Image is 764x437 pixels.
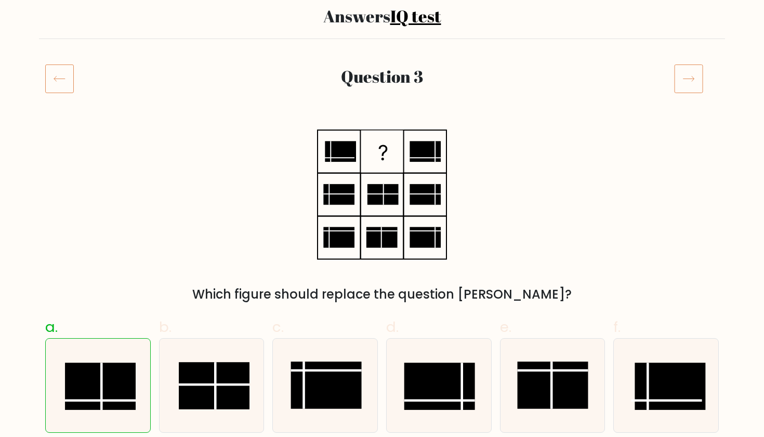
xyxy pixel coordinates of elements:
[45,6,719,26] h2: Answers
[272,317,284,337] span: c.
[390,5,441,27] a: IQ test
[386,317,399,337] span: d.
[500,317,511,337] span: e.
[159,317,172,337] span: b.
[613,317,621,337] span: f.
[51,285,713,304] div: Which figure should replace the question [PERSON_NAME]?
[45,317,58,337] span: a.
[102,67,662,86] h2: Question 3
